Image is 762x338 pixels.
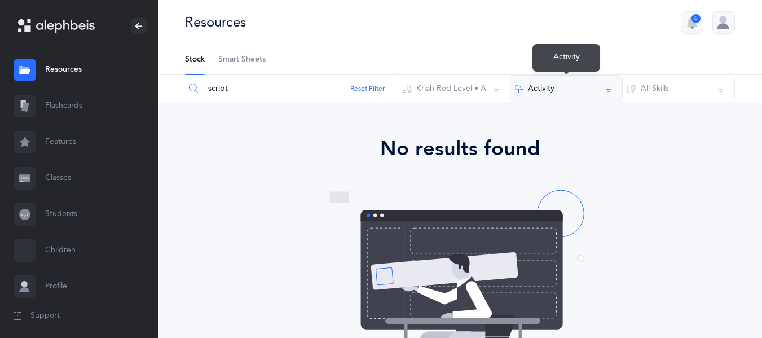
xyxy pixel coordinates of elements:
span: Support [30,310,60,322]
button: Kriah Red Level • A [398,75,510,102]
button: Reset Filter [350,84,385,94]
span: Smart Sheets [218,54,266,65]
div: Resources [185,13,246,32]
input: Search Resources [184,75,398,102]
div: 6 [691,14,701,23]
button: All Skills [622,75,735,102]
button: Activity [510,75,623,102]
div: No results found [190,134,730,164]
div: Activity [532,44,600,72]
button: 6 [681,11,703,34]
iframe: Drift Widget Chat Controller [706,282,748,324]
